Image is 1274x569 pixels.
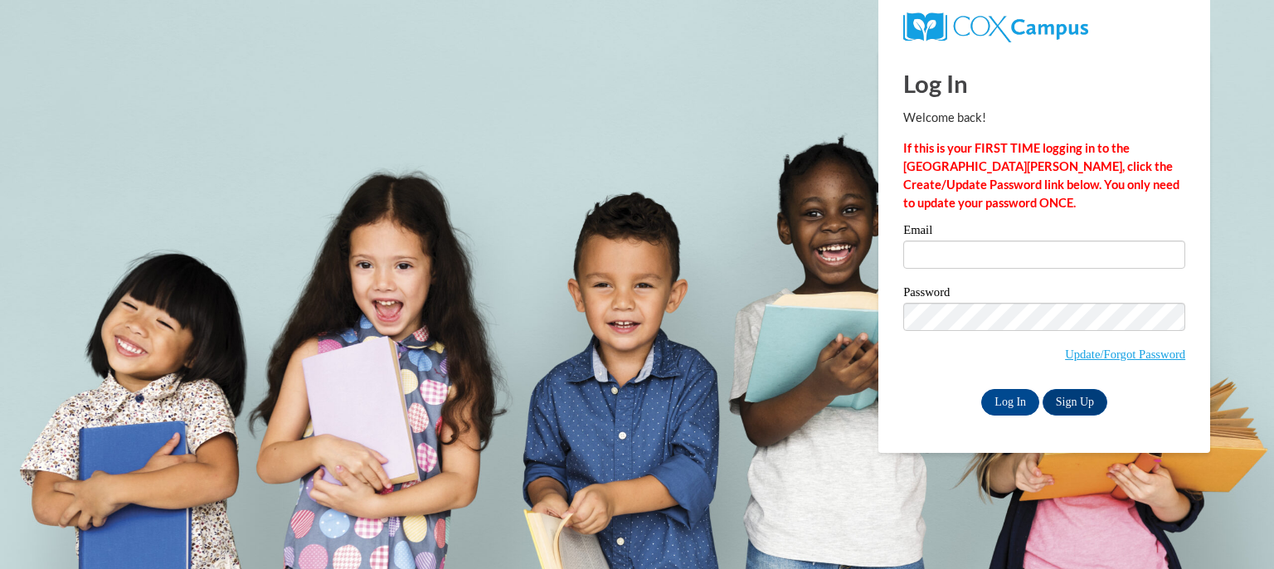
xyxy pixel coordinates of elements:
[903,286,1185,303] label: Password
[903,66,1185,100] h1: Log In
[903,109,1185,127] p: Welcome back!
[981,389,1039,416] input: Log In
[1043,389,1107,416] a: Sign Up
[903,224,1185,241] label: Email
[903,12,1088,42] img: COX Campus
[903,19,1088,33] a: COX Campus
[1065,348,1185,361] a: Update/Forgot Password
[903,141,1179,210] strong: If this is your FIRST TIME logging in to the [GEOGRAPHIC_DATA][PERSON_NAME], click the Create/Upd...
